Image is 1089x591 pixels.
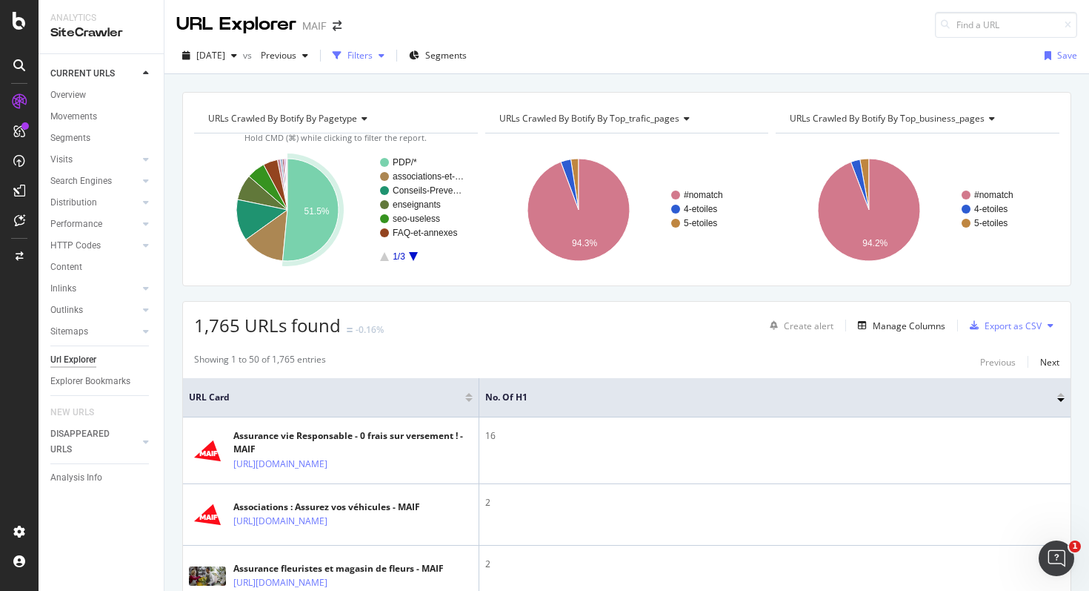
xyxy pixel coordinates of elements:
[852,317,945,334] button: Manage Columns
[233,429,473,456] div: Assurance vie Responsable - 0 frais sur versement ! - MAIF
[50,174,112,189] div: Search Engines
[194,313,341,337] span: 1,765 URLs found
[50,374,130,389] div: Explorer Bookmarks
[50,352,96,368] div: Url Explorer
[233,514,327,529] a: [URL][DOMAIN_NAME]
[50,238,101,254] div: HTTP Codes
[255,44,314,67] button: Previous
[50,174,139,189] a: Search Engines
[974,218,1008,228] text: 5-etoiles
[243,49,255,62] span: vs
[1039,541,1074,576] iframe: Intercom live chat
[974,190,1013,200] text: #nomatch
[764,314,833,337] button: Create alert
[1040,356,1059,369] div: Next
[233,457,327,472] a: [URL][DOMAIN_NAME]
[935,12,1077,38] input: Find a URL
[50,238,139,254] a: HTTP Codes
[393,199,441,210] text: enseignants
[393,214,440,224] text: seo-useless
[50,217,139,232] a: Performance
[964,314,1042,337] button: Export as CSV
[50,405,109,420] a: NEW URLS
[304,206,329,217] text: 51.5%
[194,353,326,371] div: Showing 1 to 50 of 1,765 entries
[189,391,462,404] span: URL Card
[50,88,153,103] a: Overview
[499,112,679,125] span: URLs Crawled By Botify By top_trafic_pages
[787,107,1046,131] h4: URLs Crawled By Botify By top_business_pages
[194,145,478,274] svg: A chart.
[233,575,327,590] a: [URL][DOMAIN_NAME]
[985,320,1042,332] div: Export as CSV
[208,112,357,125] span: URLs Crawled By Botify By pagetype
[196,49,225,62] span: 2025 Sep. 9th
[50,66,139,82] a: CURRENT URLS
[403,44,473,67] button: Segments
[50,303,83,318] div: Outlinks
[50,374,153,389] a: Explorer Bookmarks
[50,405,94,420] div: NEW URLS
[393,171,464,182] text: associations-et-…
[50,195,97,211] div: Distribution
[50,109,97,125] div: Movements
[873,320,945,332] div: Manage Columns
[176,12,296,37] div: URL Explorer
[50,12,152,24] div: Analytics
[485,558,1065,571] div: 2
[50,131,90,146] div: Segments
[393,251,405,262] text: 1/3
[50,109,153,125] a: Movements
[50,131,153,146] a: Segments
[1057,49,1077,62] div: Save
[684,218,717,228] text: 5-etoiles
[189,567,226,586] img: main image
[393,228,457,238] text: FAQ-et-annexes
[50,470,102,486] div: Analysis Info
[50,426,125,458] div: DISAPPEARED URLS
[50,303,139,318] a: Outlinks
[233,501,420,514] div: Associations : Assurez vos véhicules - MAIF
[356,323,384,336] div: -0.16%
[189,432,226,469] img: main image
[255,49,296,62] span: Previous
[50,324,139,340] a: Sitemaps
[485,145,769,274] svg: A chart.
[980,356,1016,369] div: Previous
[784,320,833,332] div: Create alert
[50,352,153,368] a: Url Explorer
[485,391,1035,404] span: No. of H1
[50,24,152,42] div: SiteCrawler
[333,21,342,31] div: arrow-right-arrow-left
[496,107,756,131] h4: URLs Crawled By Botify By top_trafic_pages
[50,426,139,458] a: DISAPPEARED URLS
[205,107,464,131] h4: URLs Crawled By Botify By pagetype
[189,496,226,533] img: main image
[684,190,723,200] text: #nomatch
[347,328,353,332] img: Equal
[302,19,327,33] div: MAIF
[790,112,985,125] span: URLs Crawled By Botify By top_business_pages
[776,145,1059,274] svg: A chart.
[1040,353,1059,371] button: Next
[425,49,467,62] span: Segments
[50,88,86,103] div: Overview
[485,429,1065,443] div: 16
[572,238,597,248] text: 94.3%
[244,132,427,143] span: Hold CMD (⌘) while clicking to filter the report.
[50,152,139,168] a: Visits
[50,281,139,297] a: Inlinks
[50,66,115,82] div: CURRENT URLS
[50,260,82,275] div: Content
[347,49,373,62] div: Filters
[50,217,102,232] div: Performance
[863,238,888,248] text: 94.2%
[1069,541,1081,552] span: 1
[50,324,88,340] div: Sitemaps
[1039,44,1077,67] button: Save
[327,44,390,67] button: Filters
[684,204,717,214] text: 4-etoiles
